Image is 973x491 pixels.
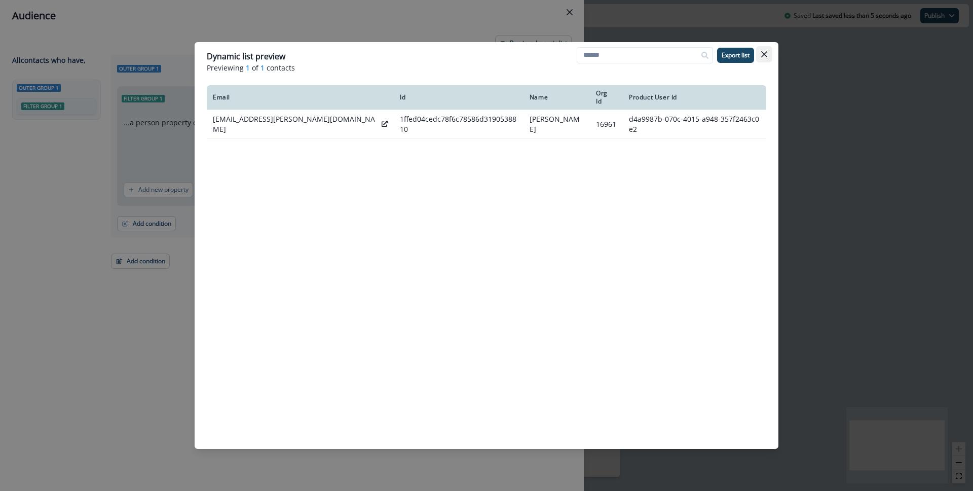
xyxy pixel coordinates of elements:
div: Email [213,93,388,101]
button: Export list [717,48,754,63]
span: 1 [260,62,265,73]
p: Previewing of contacts [207,62,766,73]
button: Close [756,46,772,62]
td: d4a9987b-070c-4015-a948-357f2463c0e2 [623,110,766,138]
div: Id [400,93,517,101]
p: Export list [722,52,750,59]
div: Org Id [596,89,617,106]
td: 1ffed04cedc78f6c78586d3190538810 [394,110,523,138]
div: Name [530,93,584,101]
div: Product User Id [629,93,760,101]
span: 1 [246,62,250,73]
p: Dynamic list preview [207,50,285,62]
td: [PERSON_NAME] [523,110,590,138]
td: 16961 [590,110,623,138]
p: [EMAIL_ADDRESS][PERSON_NAME][DOMAIN_NAME] [213,114,378,134]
